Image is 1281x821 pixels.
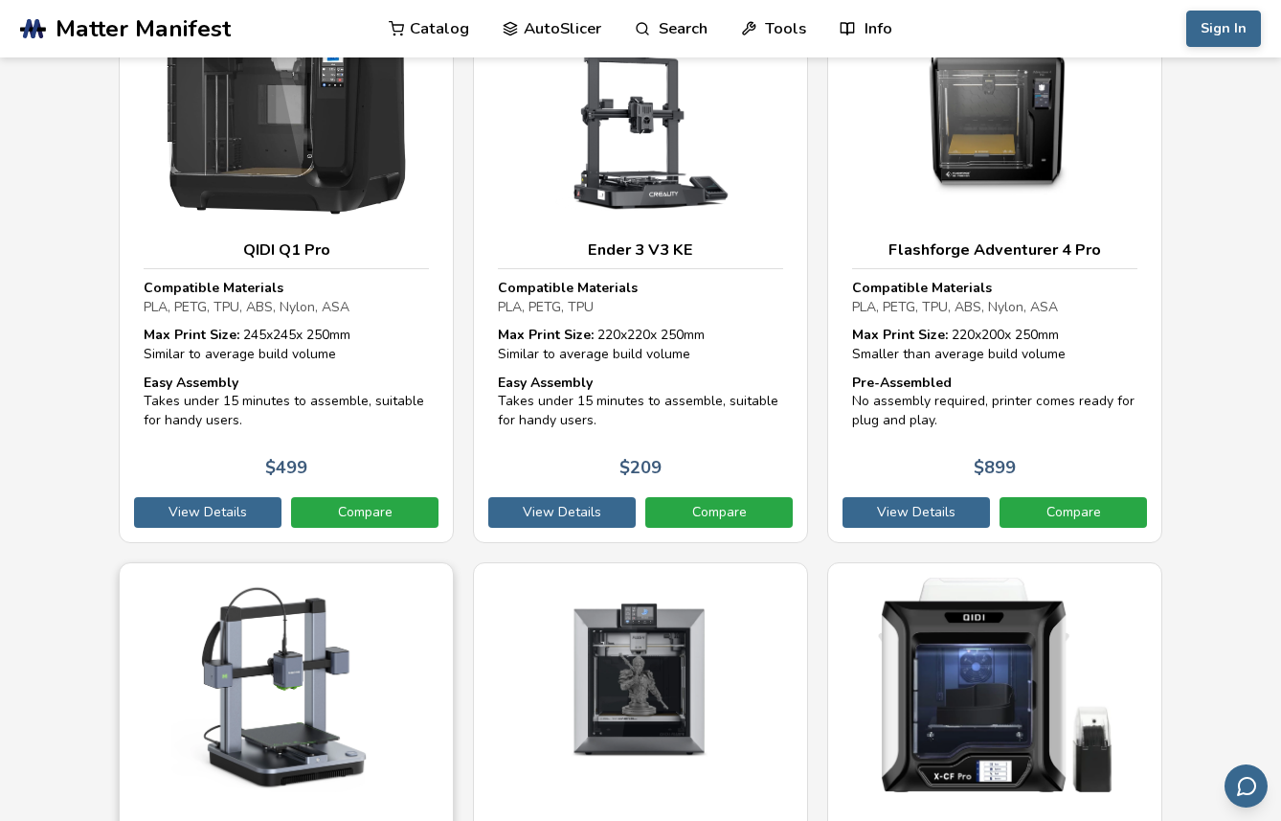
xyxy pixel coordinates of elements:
strong: Easy Assembly [498,374,593,392]
button: Sign In [1186,11,1261,47]
p: $ 899 [974,458,1016,478]
a: View Details [843,497,990,528]
a: Compare [645,497,793,528]
span: PLA, PETG, TPU, ABS, Nylon, ASA [852,298,1058,316]
button: Send feedback via email [1225,764,1268,808]
a: Compare [291,497,438,528]
span: PLA, PETG, TPU, ABS, Nylon, ASA [144,298,349,316]
div: Takes under 15 minutes to assemble, suitable for handy users. [144,374,429,430]
h3: Ender 3 V3 KE [498,240,783,260]
span: PLA, PETG, TPU [498,298,594,316]
span: Matter Manifest [56,15,231,42]
strong: Compatible Materials [498,279,638,297]
strong: Compatible Materials [144,279,283,297]
strong: Compatible Materials [852,279,992,297]
strong: Max Print Size: [498,326,594,344]
strong: Pre-Assembled [852,374,952,392]
div: 220 x 200 x 250 mm Smaller than average build volume [852,326,1137,363]
a: View Details [134,497,281,528]
h3: Flashforge Adventurer 4 Pro [852,240,1137,260]
strong: Easy Assembly [144,374,238,392]
strong: Max Print Size: [144,326,239,344]
a: Compare [1000,497,1147,528]
strong: Max Print Size: [852,326,948,344]
div: Takes under 15 minutes to assemble, suitable for handy users. [498,374,783,430]
div: 220 x 220 x 250 mm Similar to average build volume [498,326,783,363]
div: 245 x 245 x 250 mm Similar to average build volume [144,326,429,363]
div: No assembly required, printer comes ready for plug and play. [852,374,1137,430]
p: $ 209 [619,458,662,478]
h3: QIDI Q1 Pro [144,240,429,260]
a: View Details [488,497,636,528]
p: $ 499 [265,458,307,478]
